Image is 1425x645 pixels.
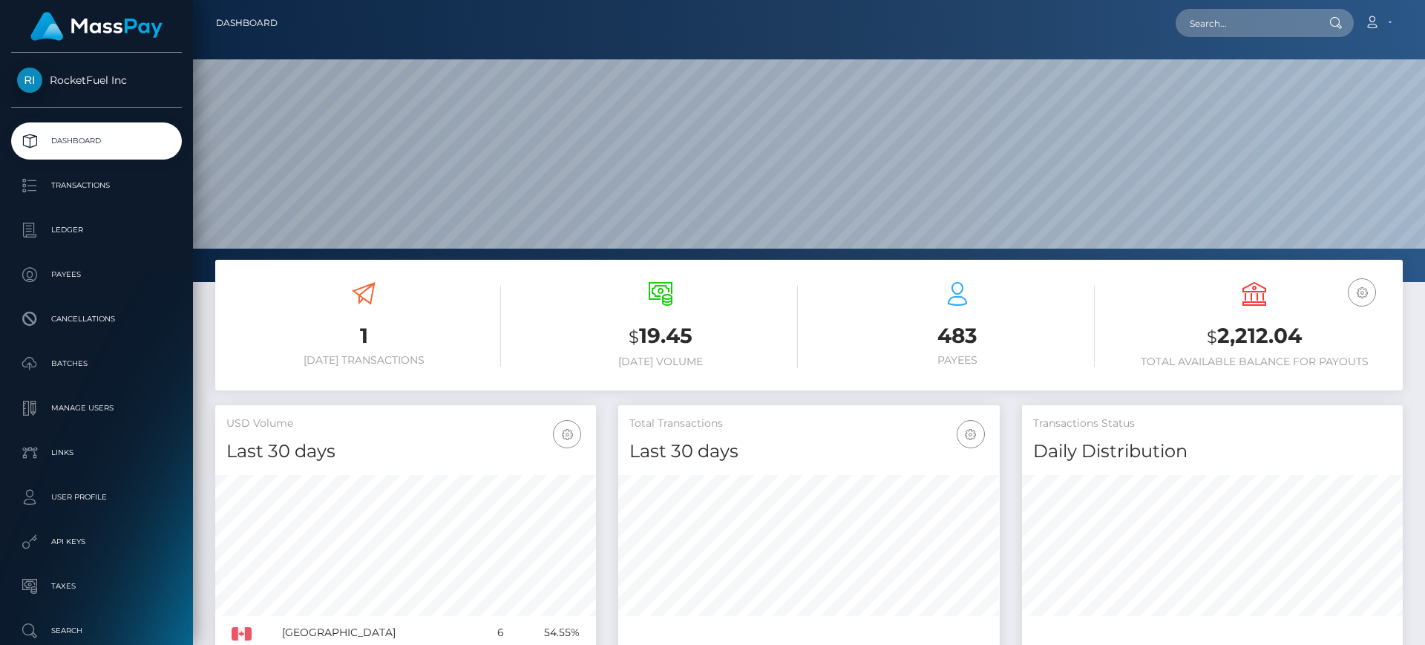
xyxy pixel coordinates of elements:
h6: Total Available Balance for Payouts [1117,356,1392,368]
a: Dashboard [216,7,278,39]
p: Cancellations [17,308,176,330]
h4: Last 30 days [226,439,585,465]
a: Transactions [11,167,182,204]
a: API Keys [11,523,182,560]
span: RocketFuel Inc [11,73,182,87]
h3: 483 [820,321,1095,350]
h5: Transactions Status [1033,416,1392,431]
a: Manage Users [11,390,182,427]
p: Search [17,620,176,642]
h3: 1 [226,321,501,350]
p: Manage Users [17,397,176,419]
h4: Last 30 days [629,439,988,465]
small: $ [629,327,639,347]
h3: 2,212.04 [1117,321,1392,352]
input: Search... [1176,9,1315,37]
img: RocketFuel Inc [17,68,42,93]
a: Payees [11,256,182,293]
h5: USD Volume [226,416,585,431]
a: Ledger [11,212,182,249]
p: Transactions [17,174,176,197]
img: CA.png [232,627,252,641]
a: Links [11,434,182,471]
p: Payees [17,263,176,286]
a: Dashboard [11,122,182,160]
h6: [DATE] Transactions [226,354,501,367]
p: Links [17,442,176,464]
h6: [DATE] Volume [523,356,798,368]
p: API Keys [17,531,176,553]
a: Cancellations [11,301,182,338]
p: Taxes [17,575,176,597]
a: Taxes [11,568,182,605]
h5: Total Transactions [629,416,988,431]
p: Ledger [17,219,176,241]
h3: 19.45 [523,321,798,352]
p: Batches [17,353,176,375]
h4: Daily Distribution [1033,439,1392,465]
p: User Profile [17,486,176,508]
a: Batches [11,345,182,382]
p: Dashboard [17,130,176,152]
img: MassPay Logo [30,12,163,41]
small: $ [1207,327,1217,347]
h6: Payees [820,354,1095,367]
a: User Profile [11,479,182,516]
